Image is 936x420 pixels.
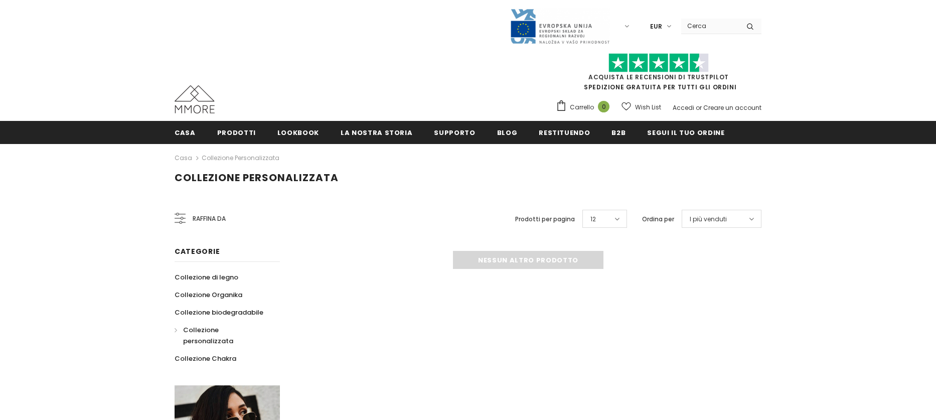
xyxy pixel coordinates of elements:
span: 12 [590,214,596,224]
label: Ordina per [642,214,674,224]
span: Collezione di legno [175,272,238,282]
span: supporto [434,128,475,137]
span: or [696,103,702,112]
span: Collezione Organika [175,290,242,300]
a: Restituendo [539,121,590,144]
a: Blog [497,121,518,144]
span: I più venduti [690,214,727,224]
span: 0 [598,101,609,112]
a: Javni Razpis [510,22,610,30]
a: Accedi [673,103,694,112]
span: Carrello [570,102,594,112]
span: Blog [497,128,518,137]
a: Segui il tuo ordine [647,121,724,144]
a: supporto [434,121,475,144]
span: Restituendo [539,128,590,137]
span: Collezione Chakra [175,354,236,363]
img: Fidati di Pilot Stars [608,53,709,73]
img: Javni Razpis [510,8,610,45]
label: Prodotti per pagina [515,214,575,224]
span: Segui il tuo ordine [647,128,724,137]
span: Categorie [175,246,220,256]
a: Creare un account [703,103,761,112]
input: Search Site [681,19,739,33]
a: Collezione biodegradabile [175,304,263,321]
span: Collezione personalizzata [183,325,233,346]
a: Collezione di legno [175,268,238,286]
span: Raffina da [193,213,226,224]
a: Carrello 0 [556,100,614,115]
a: Collezione Organika [175,286,242,304]
span: La nostra storia [341,128,412,137]
span: EUR [650,22,662,32]
a: Collezione Chakra [175,350,236,367]
img: Casi MMORE [175,85,215,113]
a: Lookbook [277,121,319,144]
a: B2B [611,121,626,144]
span: Prodotti [217,128,256,137]
span: Collezione biodegradabile [175,308,263,317]
span: Wish List [635,102,661,112]
a: Collezione personalizzata [202,154,279,162]
a: Wish List [621,98,661,116]
span: B2B [611,128,626,137]
span: Lookbook [277,128,319,137]
a: Collezione personalizzata [175,321,269,350]
a: Casa [175,152,192,164]
a: Casa [175,121,196,144]
a: Prodotti [217,121,256,144]
a: La nostra storia [341,121,412,144]
a: Acquista le recensioni di TrustPilot [588,73,729,81]
span: SPEDIZIONE GRATUITA PER TUTTI GLI ORDINI [556,58,761,91]
span: Collezione personalizzata [175,171,339,185]
span: Casa [175,128,196,137]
